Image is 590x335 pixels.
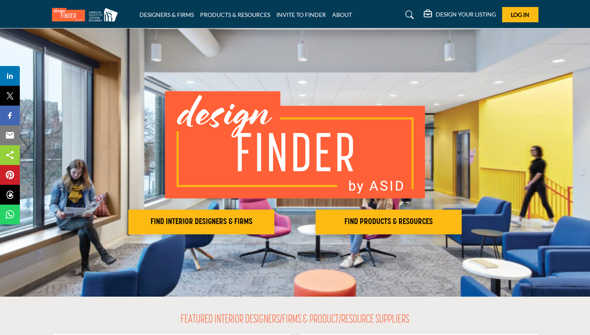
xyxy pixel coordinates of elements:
span: Log In [511,11,529,18]
h2: FIND PRODUCTS & RESOURCES [318,217,459,227]
a: INVITE TO FINDER [276,11,326,18]
a: PRODUCTS & RESOURCES [200,11,270,18]
a: ABOUT [332,11,352,18]
h2: FIND INTERIOR DESIGNERS & FIRMS [131,217,272,227]
img: Site Logo [52,8,122,21]
a: Search [397,8,419,21]
a: DESIGNERS & FIRMS [139,11,194,18]
div: DESIGN YOUR LISTING [424,10,496,20]
button: Log In [502,7,538,22]
h5: DESIGN YOUR LISTING [436,11,496,18]
button: FIND INTERIOR DESIGNERS & FIRMS [128,210,274,234]
h2: FEATURED INTERIOR DESIGNERS/FIRMS & PRODUCT/RESOURCE SUPPLIERS [181,313,409,327]
img: image [165,91,425,198]
button: FIND PRODUCTS & RESOURCES [316,210,462,234]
